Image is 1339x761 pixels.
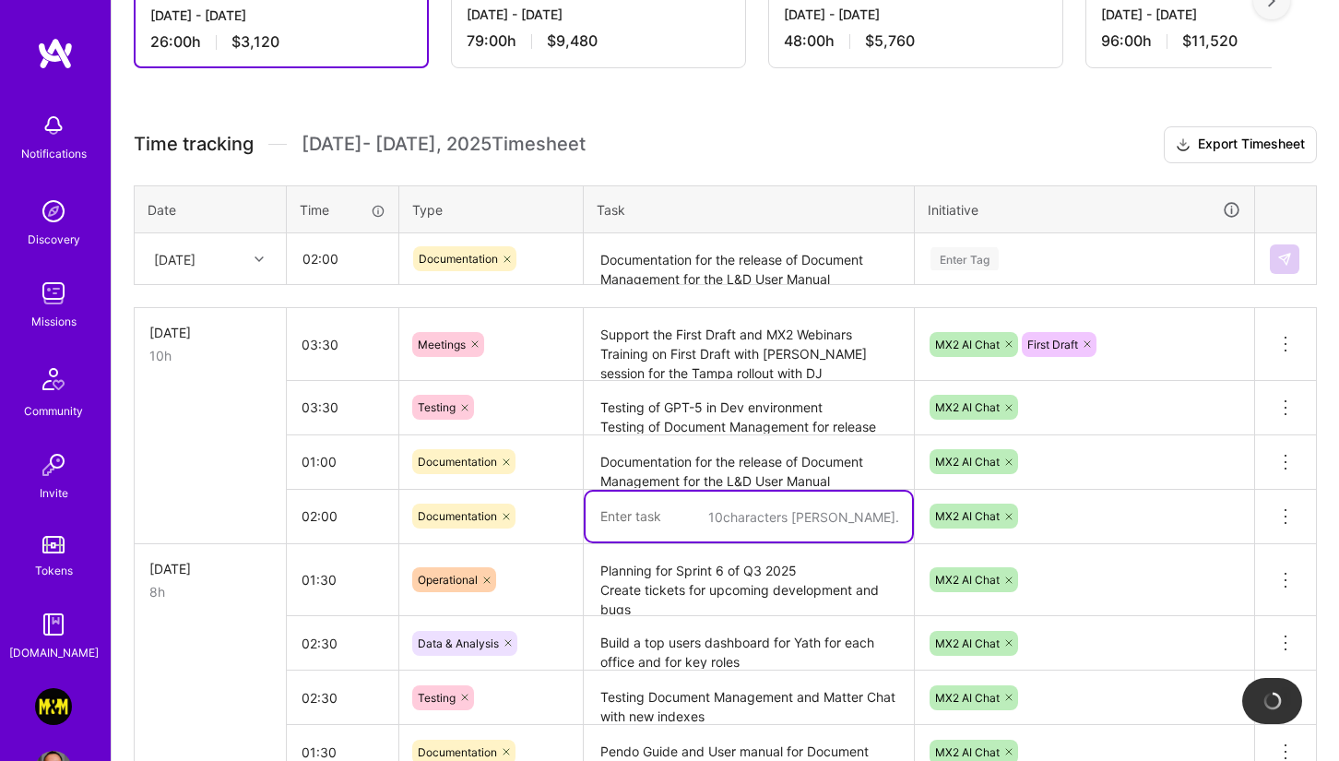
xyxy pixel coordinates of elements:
[35,275,72,312] img: teamwork
[935,338,1000,351] span: MX2 AI Chat
[35,193,72,230] img: discovery
[935,636,1000,650] span: MX2 AI Chat
[150,32,412,52] div: 26:00 h
[287,437,398,486] input: HH:MM
[418,338,466,351] span: Meetings
[467,31,730,51] div: 79:00 h
[40,483,68,503] div: Invite
[37,37,74,70] img: logo
[418,636,499,650] span: Data & Analysis
[1176,136,1191,155] i: icon Download
[1027,338,1078,351] span: First Draft
[935,745,1000,759] span: MX2 AI Chat
[419,252,498,266] span: Documentation
[418,745,497,759] span: Documentation
[9,643,99,662] div: [DOMAIN_NAME]
[586,672,912,723] textarea: Testing Document Management and Matter Chat with new indexes
[255,255,264,264] i: icon Chevron
[418,573,478,587] span: Operational
[586,310,912,379] textarea: Support the First Draft and MX2 Webinars Training on First Draft with [PERSON_NAME] session for t...
[288,234,397,283] input: HH:MM
[467,5,730,24] div: [DATE] - [DATE]
[418,509,497,523] span: Documentation
[300,200,385,220] div: Time
[584,185,915,233] th: Task
[1260,689,1284,713] img: loading
[418,691,456,705] span: Testing
[31,357,76,401] img: Community
[35,606,72,643] img: guide book
[418,455,497,469] span: Documentation
[35,446,72,483] img: Invite
[708,508,899,526] div: 10 characters [PERSON_NAME].
[586,618,912,669] textarea: Build a top users dashboard for Yath for each office and for key roles
[1277,252,1292,267] img: Submit
[149,323,271,342] div: [DATE]
[586,383,912,434] textarea: Testing of GPT-5 in Dev environment Testing of Document Management for release and logging issues...
[784,31,1048,51] div: 48:00 h
[287,555,398,604] input: HH:MM
[35,688,72,725] img: Morgan & Morgan: Document Management Product Manager
[1164,126,1317,163] button: Export Timesheet
[1182,31,1238,51] span: $11,520
[231,32,279,52] span: $3,120
[287,619,398,668] input: HH:MM
[930,244,999,273] div: Enter Tag
[35,561,73,580] div: Tokens
[134,133,254,156] span: Time tracking
[149,346,271,365] div: 10h
[31,312,77,331] div: Missions
[586,437,912,488] textarea: Documentation for the release of Document Management for the L&D User Manual
[154,249,196,268] div: [DATE]
[21,144,87,163] div: Notifications
[35,107,72,144] img: bell
[586,546,912,615] textarea: Planning for Sprint 6 of Q3 2025 Create tickets for upcoming development and bugs
[150,6,412,25] div: [DATE] - [DATE]
[287,320,398,369] input: HH:MM
[302,133,586,156] span: [DATE] - [DATE] , 2025 Timesheet
[30,688,77,725] a: Morgan & Morgan: Document Management Product Manager
[547,31,598,51] span: $9,480
[935,691,1000,705] span: MX2 AI Chat
[149,582,271,601] div: 8h
[135,185,287,233] th: Date
[935,573,1000,587] span: MX2 AI Chat
[149,559,271,578] div: [DATE]
[28,230,80,249] div: Discovery
[287,673,398,722] input: HH:MM
[865,31,915,51] span: $5,760
[928,199,1241,220] div: Initiative
[935,400,1000,414] span: MX2 AI Chat
[24,401,83,421] div: Community
[935,455,1000,469] span: MX2 AI Chat
[287,492,398,541] input: HH:MM
[418,400,456,414] span: Testing
[287,383,398,432] input: HH:MM
[935,509,1000,523] span: MX2 AI Chat
[399,185,584,233] th: Type
[42,536,65,553] img: tokens
[784,5,1048,24] div: [DATE] - [DATE]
